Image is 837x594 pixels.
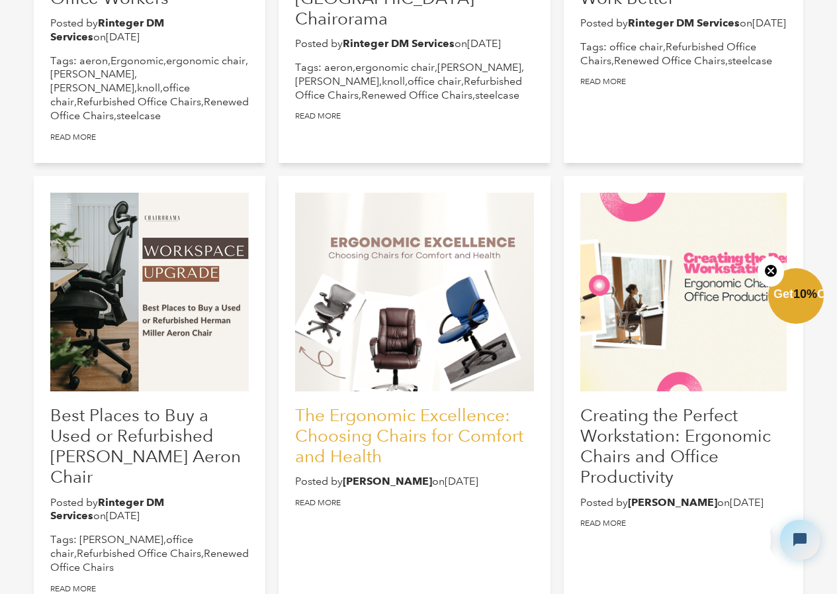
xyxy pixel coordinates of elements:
li: , , , , , , , , [295,61,534,102]
a: aeron [324,61,353,74]
a: Refurbished Office Chairs [77,95,201,108]
span: Tags: [50,533,77,546]
span: Get Off [773,287,834,301]
iframe: Tidio Chat [769,509,831,571]
p: Posted by on [295,475,534,489]
a: aeron [79,54,108,67]
a: [PERSON_NAME] [50,81,134,94]
time: [DATE] [106,509,140,522]
time: [DATE] [752,17,786,29]
a: The Ergonomic Excellence: Choosing Chairs for Comfort and Health [295,405,523,466]
a: Renewed Office Chairs [614,54,725,67]
div: Get10%OffClose teaser [768,270,824,325]
a: Creating the Perfect Workstation: Ergonomic Chairs and Office Productivity [580,405,771,487]
a: office chair [50,533,193,560]
a: Refurbished Office Chairs [295,75,522,101]
strong: [PERSON_NAME] [343,475,432,487]
li: , , , , , , , , , [50,54,249,123]
p: Posted by on [580,496,787,510]
a: Read more [50,584,96,594]
span: Tags: [295,61,322,74]
a: Read more [580,519,626,528]
a: steelcase [116,109,161,122]
a: Read more [50,132,96,142]
time: [DATE] [730,496,764,509]
span: 10% [793,287,817,301]
a: Refurbished Office Chairs [77,547,201,560]
strong: Rinteger DM Services [343,37,455,50]
li: , , , [580,40,787,68]
a: knoll [137,81,160,94]
a: office chair [50,81,190,108]
p: Posted by on [50,17,249,44]
button: Close teaser [758,256,784,287]
a: steelcase [475,89,519,101]
span: Tags: [580,40,607,53]
time: [DATE] [445,475,478,487]
span: Tags: [50,54,77,67]
a: Read more [295,498,341,508]
p: Posted by on [50,496,249,524]
strong: Rinteger DM Services [50,496,164,522]
a: [PERSON_NAME] [295,75,379,87]
a: Refurbished Office Chairs [580,40,756,67]
a: Renewed Office Chairs [361,89,472,101]
a: Read more [295,111,341,121]
a: office chair [609,40,663,53]
a: Ergonomic [110,54,163,67]
a: ergonomic chair [166,54,245,67]
p: Posted by on [295,37,534,51]
a: [PERSON_NAME] [437,61,521,74]
strong: Rinteger DM Services [50,17,164,43]
li: , , , [50,533,249,574]
a: ergonomic chair [355,61,435,74]
a: steelcase [728,54,772,67]
strong: Rinteger DM Services [628,17,740,29]
a: [PERSON_NAME] [50,68,134,80]
a: Renewed Office Chairs [50,95,249,122]
a: Renewed Office Chairs [50,547,249,573]
a: Best Places to Buy a Used or Refurbished [PERSON_NAME] Aeron Chair [50,405,241,487]
strong: [PERSON_NAME] [628,496,717,509]
time: [DATE] [106,30,140,43]
p: Posted by on [580,17,787,30]
a: office chair [408,75,461,87]
a: knoll [382,75,405,87]
a: Read more [580,77,626,87]
a: [PERSON_NAME] [79,533,163,546]
time: [DATE] [467,37,501,50]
